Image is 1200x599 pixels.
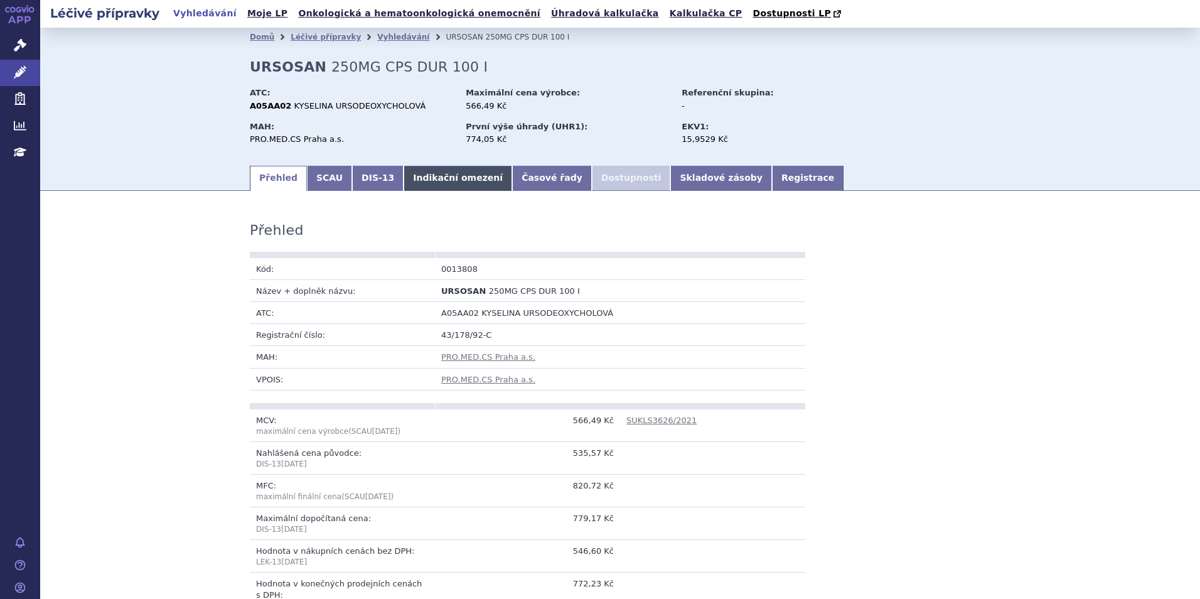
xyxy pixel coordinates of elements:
[547,5,663,22] a: Úhradová kalkulačka
[256,492,429,502] p: maximální finální cena
[250,88,271,97] strong: ATC:
[256,459,429,470] p: DIS-13
[682,100,823,112] div: -
[435,539,620,572] td: 546,60 Kč
[250,222,304,239] h3: Přehled
[435,324,805,346] td: 43/178/92-C
[435,258,620,280] td: 0013808
[250,59,326,75] strong: URSOSAN
[291,33,361,41] a: Léčivé přípravky
[244,5,291,22] a: Moje LP
[281,460,307,468] span: [DATE]
[466,134,670,145] div: 774,05 Kč
[250,474,435,507] td: MFC:
[435,507,620,539] td: 779,17 Kč
[626,416,697,425] a: SUKLS3626/2021
[441,308,479,318] span: A05AA02
[250,539,435,572] td: Hodnota v nákupních cenách bez DPH:
[772,166,844,191] a: Registrace
[435,409,620,442] td: 566,49 Kč
[441,286,486,296] span: URSOSAN
[331,59,488,75] span: 250MG CPS DUR 100 I
[250,346,435,368] td: MAH:
[670,166,771,191] a: Skladové zásoby
[377,33,429,41] a: Vyhledávání
[435,441,620,474] td: 535,57 Kč
[365,492,391,501] span: [DATE]
[250,101,291,111] strong: A05AA02
[512,166,592,191] a: Časové řady
[169,5,240,22] a: Vyhledávání
[294,101,426,111] span: KYSELINA URSODEOXYCHOLOVÁ
[307,166,352,191] a: SCAU
[250,324,435,346] td: Registrační číslo:
[256,427,348,436] span: maximální cena výrobce
[753,8,831,18] span: Dostupnosti LP
[250,134,454,145] div: PRO.MED.CS Praha a.s.
[682,134,823,145] div: 15,9529 Kč
[40,4,169,22] h2: Léčivé přípravky
[441,352,535,362] a: PRO.MED.CS Praha a.s.
[250,507,435,539] td: Maximální dopočítaná cena:
[281,558,307,566] span: [DATE]
[250,302,435,324] td: ATC:
[250,122,274,131] strong: MAH:
[256,427,400,436] span: (SCAU )
[441,375,535,384] a: PRO.MED.CS Praha a.s.
[435,474,620,507] td: 820,72 Kč
[256,557,429,568] p: LEK-13
[250,33,274,41] a: Domů
[481,308,613,318] span: KYSELINA URSODEOXYCHOLOVÁ
[352,166,404,191] a: DIS-13
[404,166,512,191] a: Indikační omezení
[294,5,544,22] a: Onkologická a hematoonkologická onemocnění
[372,427,398,436] span: [DATE]
[466,122,587,131] strong: První výše úhrady (UHR1):
[250,279,435,301] td: Název + doplněk názvu:
[250,258,435,280] td: Kód:
[250,441,435,474] td: Nahlášená cena původce:
[666,5,746,22] a: Kalkulačka CP
[250,409,435,442] td: MCV:
[281,525,307,534] span: [DATE]
[489,286,580,296] span: 250MG CPS DUR 100 I
[466,88,580,97] strong: Maximální cena výrobce:
[682,122,709,131] strong: EKV1:
[486,33,570,41] span: 250MG CPS DUR 100 I
[446,33,483,41] span: URSOSAN
[250,368,435,390] td: VPOIS:
[749,5,847,23] a: Dostupnosti LP
[682,88,773,97] strong: Referenční skupina:
[466,100,670,112] div: 566,49 Kč
[341,492,394,501] span: (SCAU )
[250,166,307,191] a: Přehled
[256,524,429,535] p: DIS-13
